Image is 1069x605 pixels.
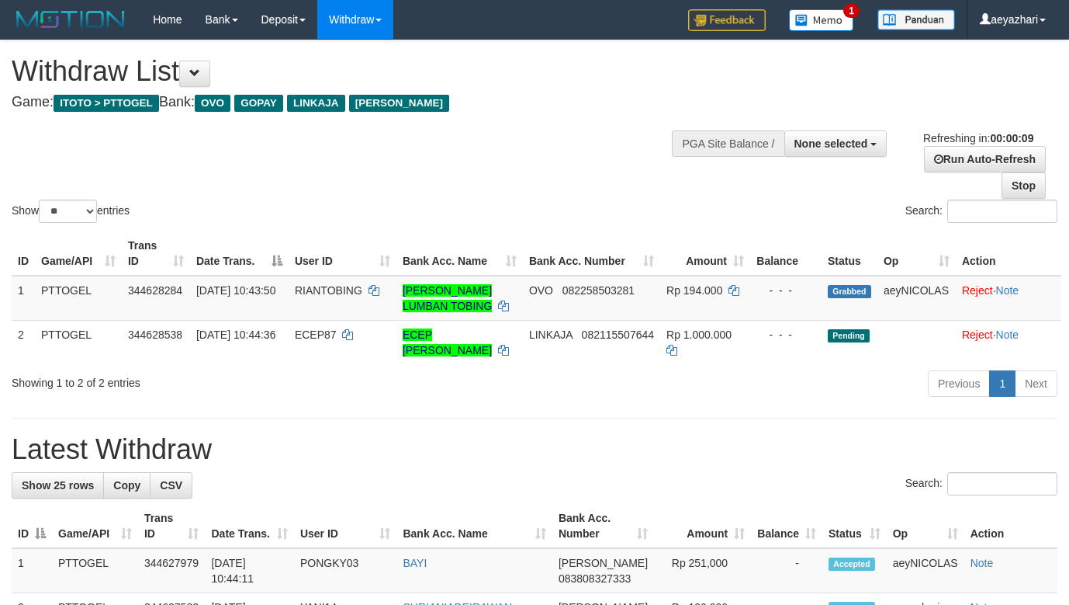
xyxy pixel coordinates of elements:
th: Amount: activate to sort column ascending [654,504,751,548]
a: Run Auto-Refresh [924,146,1046,172]
strong: 00:00:09 [990,132,1033,144]
span: Grabbed [828,285,871,298]
th: Bank Acc. Number: activate to sort column ascending [523,231,660,276]
img: Feedback.jpg [688,9,766,31]
td: 1 [12,548,52,593]
td: aeyNICOLAS [877,276,956,321]
span: OVO [195,95,230,112]
img: Button%20Memo.svg [789,9,854,31]
th: Game/API: activate to sort column ascending [35,231,122,276]
th: ID [12,231,35,276]
a: [PERSON_NAME] LUMBAN TOBING [403,284,492,312]
th: Bank Acc. Name: activate to sort column ascending [396,231,523,276]
h1: Latest Withdraw [12,434,1057,465]
td: aeyNICOLAS [887,548,964,593]
img: panduan.png [877,9,955,30]
th: User ID: activate to sort column ascending [289,231,396,276]
a: BAYI [403,557,427,569]
span: Rp 1.000.000 [666,329,732,341]
td: 2 [12,320,35,364]
td: Rp 251,000 [654,548,751,593]
td: · [956,320,1061,364]
th: Action [964,504,1057,548]
a: Note [996,329,1019,341]
th: Op: activate to sort column ascending [887,504,964,548]
span: [DATE] 10:43:50 [196,284,275,297]
span: Refreshing in: [923,132,1033,144]
button: None selected [784,130,887,157]
a: CSV [150,472,192,499]
td: · [956,276,1061,321]
a: Next [1015,370,1057,397]
span: CSV [160,479,182,492]
span: ECEP87 [295,329,337,341]
label: Search: [905,472,1057,495]
label: Show entries [12,200,130,223]
span: Show 25 rows [22,479,94,492]
td: 1 [12,276,35,321]
a: Note [970,557,994,569]
td: PONGKY03 [294,548,397,593]
span: [PERSON_NAME] [559,557,648,569]
h1: Withdraw List [12,56,697,87]
a: Show 25 rows [12,472,104,499]
span: LINKAJA [529,329,573,341]
th: Trans ID: activate to sort column ascending [122,231,190,276]
th: Trans ID: activate to sort column ascending [138,504,206,548]
th: Action [956,231,1061,276]
span: Accepted [829,558,875,571]
select: Showentries [39,200,97,223]
th: Game/API: activate to sort column ascending [52,504,138,548]
th: Balance [750,231,822,276]
a: Reject [962,329,993,341]
span: OVO [529,284,553,297]
span: Pending [828,329,870,342]
a: ECEP [PERSON_NAME] [403,329,492,356]
span: 344628538 [128,329,182,341]
div: - - - [756,327,815,342]
div: Showing 1 to 2 of 2 entries [12,369,434,391]
td: - [751,548,822,593]
span: 1 [843,4,860,18]
a: Reject [962,284,993,297]
th: Status: activate to sort column ascending [822,504,887,548]
span: Copy 082258503281 to clipboard [562,284,635,297]
span: RIANTOBING [295,284,362,297]
th: Bank Acc. Name: activate to sort column ascending [396,504,552,548]
th: ID: activate to sort column descending [12,504,52,548]
span: [PERSON_NAME] [349,95,449,112]
td: 344627979 [138,548,206,593]
th: User ID: activate to sort column ascending [294,504,397,548]
th: Amount: activate to sort column ascending [660,231,750,276]
td: [DATE] 10:44:11 [205,548,293,593]
td: PTTOGEL [52,548,138,593]
a: Copy [103,472,150,499]
span: None selected [794,137,868,150]
th: Date Trans.: activate to sort column ascending [205,504,293,548]
a: Previous [928,370,990,397]
span: GOPAY [234,95,283,112]
span: Rp 194.000 [666,284,722,297]
span: Copy [113,479,140,492]
span: ITOTO > PTTOGEL [54,95,159,112]
span: [DATE] 10:44:36 [196,329,275,341]
input: Search: [947,472,1057,495]
th: Date Trans.: activate to sort column descending [190,231,289,276]
a: Note [996,284,1019,297]
label: Search: [905,200,1057,223]
th: Status [822,231,877,276]
a: Stop [1002,172,1046,199]
a: 1 [989,370,1015,397]
td: PTTOGEL [35,320,122,364]
div: PGA Site Balance / [672,130,784,157]
span: 344628284 [128,284,182,297]
span: Copy 083808327333 to clipboard [559,572,631,585]
td: PTTOGEL [35,276,122,321]
th: Bank Acc. Number: activate to sort column ascending [552,504,654,548]
div: - - - [756,283,815,298]
span: LINKAJA [287,95,345,112]
input: Search: [947,200,1057,223]
h4: Game: Bank: [12,95,697,110]
img: MOTION_logo.png [12,8,130,31]
span: Copy 082115507644 to clipboard [582,329,654,341]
